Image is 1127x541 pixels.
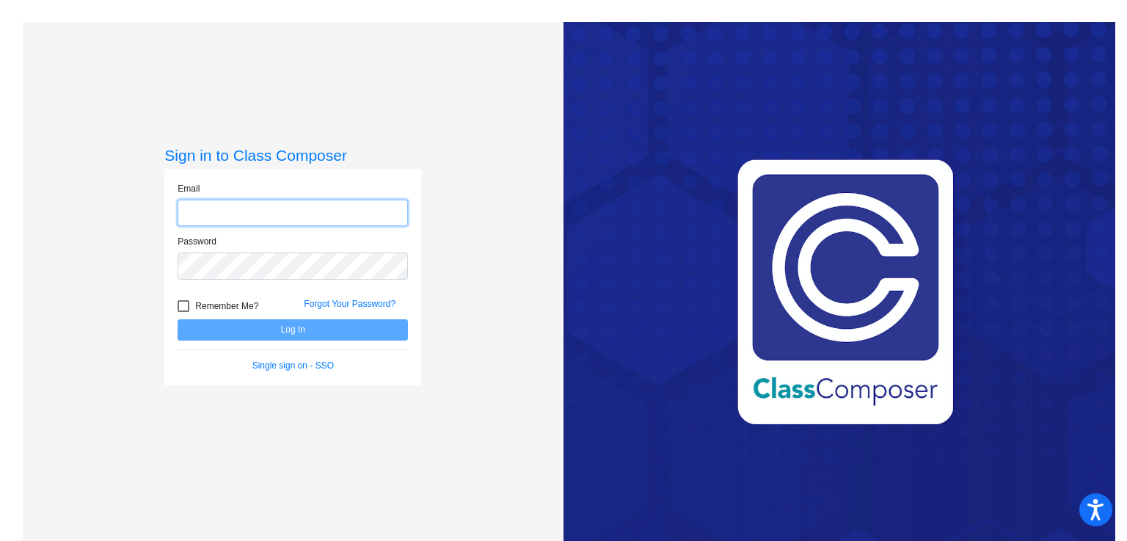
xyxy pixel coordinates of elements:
[164,146,421,164] h3: Sign in to Class Composer
[178,235,216,248] label: Password
[195,297,258,315] span: Remember Me?
[252,360,334,371] a: Single sign on - SSO
[178,182,200,195] label: Email
[304,299,395,309] a: Forgot Your Password?
[178,319,408,341] button: Log In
